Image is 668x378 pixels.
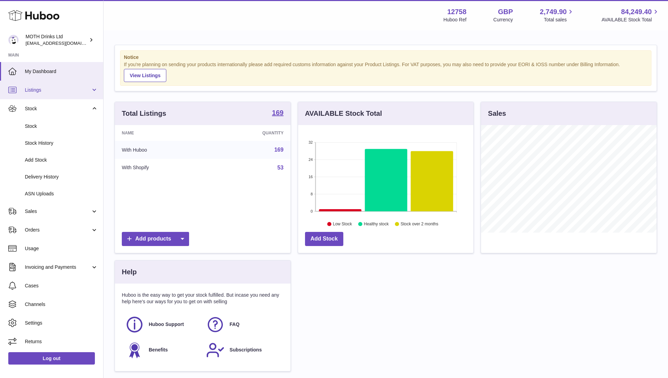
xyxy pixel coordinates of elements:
[305,109,382,118] h3: AVAILABLE Stock Total
[498,7,513,17] strong: GBP
[125,315,199,334] a: Huboo Support
[25,68,98,75] span: My Dashboard
[209,125,290,141] th: Quantity
[25,174,98,180] span: Delivery History
[621,7,652,17] span: 84,249.40
[25,264,91,270] span: Invoicing and Payments
[124,69,166,82] a: View Listings
[493,17,513,23] div: Currency
[272,109,283,118] a: 169
[124,54,648,61] strong: Notice
[308,157,313,162] text: 24
[333,222,352,226] text: Low Stock
[229,347,262,353] span: Subscriptions
[272,109,283,116] strong: 169
[125,341,199,359] a: Benefits
[122,267,137,277] h3: Help
[115,159,209,177] td: With Shopify
[122,109,166,118] h3: Total Listings
[25,123,98,130] span: Stock
[277,165,284,171] a: 53
[308,175,313,179] text: 16
[25,157,98,163] span: Add Stock
[25,283,98,289] span: Cases
[25,338,98,345] span: Returns
[305,232,343,246] a: Add Stock
[601,7,660,23] a: 84,249.40 AVAILABLE Stock Total
[540,7,567,17] span: 2,749.90
[25,301,98,308] span: Channels
[308,140,313,144] text: 32
[311,209,313,213] text: 0
[25,140,98,146] span: Stock History
[115,125,209,141] th: Name
[601,17,660,23] span: AVAILABLE Stock Total
[149,347,168,353] span: Benefits
[25,105,91,112] span: Stock
[25,87,91,93] span: Listings
[544,17,574,23] span: Total sales
[488,109,506,118] h3: Sales
[122,292,284,305] p: Huboo is the easy way to get your stock fulfilled. But incase you need any help here's our ways f...
[8,35,19,45] img: orders@mothdrinks.com
[25,227,91,233] span: Orders
[25,191,98,197] span: ASN Uploads
[124,61,648,82] div: If you're planning on sending your products internationally please add required customs informati...
[364,222,389,226] text: Healthy stock
[26,40,101,46] span: [EMAIL_ADDRESS][DOMAIN_NAME]
[115,141,209,159] td: With Huboo
[206,315,280,334] a: FAQ
[149,321,184,328] span: Huboo Support
[311,192,313,196] text: 8
[206,341,280,359] a: Subscriptions
[8,352,95,365] a: Log out
[25,245,98,252] span: Usage
[26,33,88,47] div: MOTH Drinks Ltd
[401,222,438,226] text: Stock over 2 months
[122,232,189,246] a: Add products
[25,320,98,326] span: Settings
[229,321,239,328] span: FAQ
[443,17,466,23] div: Huboo Ref
[540,7,575,23] a: 2,749.90 Total sales
[447,7,466,17] strong: 12758
[25,208,91,215] span: Sales
[274,147,284,153] a: 169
